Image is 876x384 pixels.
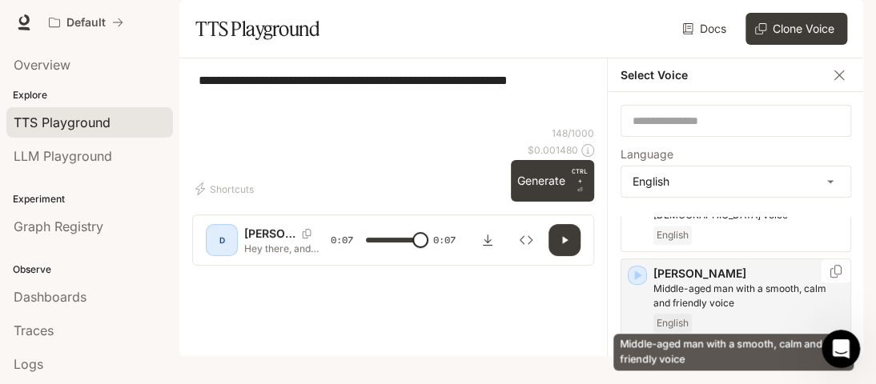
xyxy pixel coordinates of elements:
p: Language [621,149,673,160]
button: Clone Voice [745,13,847,45]
button: GenerateCTRL +⏎ [511,160,594,202]
button: All workspaces [42,6,131,38]
p: 148 / 1000 [552,126,594,140]
p: Hey there, and welcome back to the show! We've got a fascinating episode lined up [DATE], includi... [244,242,321,255]
button: Inspect [510,224,542,256]
button: Copy Voice ID [828,265,844,278]
p: [PERSON_NAME] [244,226,295,242]
button: Download audio [472,224,504,256]
p: Middle-aged man with a smooth, calm and friendly voice [653,282,844,310]
p: $ 0.001480 [528,143,578,157]
p: Default [66,16,106,30]
button: Copy Voice ID [295,229,318,238]
span: 0:07 [433,232,456,248]
span: English [653,314,692,333]
iframe: Intercom live chat [822,330,860,368]
a: Docs [679,13,733,45]
div: D [209,227,235,253]
div: Middle-aged man with a smooth, calm and friendly voice [613,334,854,370]
h1: TTS Playground [195,13,319,45]
span: 0:07 [331,232,353,248]
p: [PERSON_NAME] [653,266,844,282]
p: CTRL + [572,166,588,186]
div: English [621,166,850,197]
span: English [653,226,692,245]
button: Shortcuts [192,176,260,202]
p: ⏎ [572,166,588,195]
